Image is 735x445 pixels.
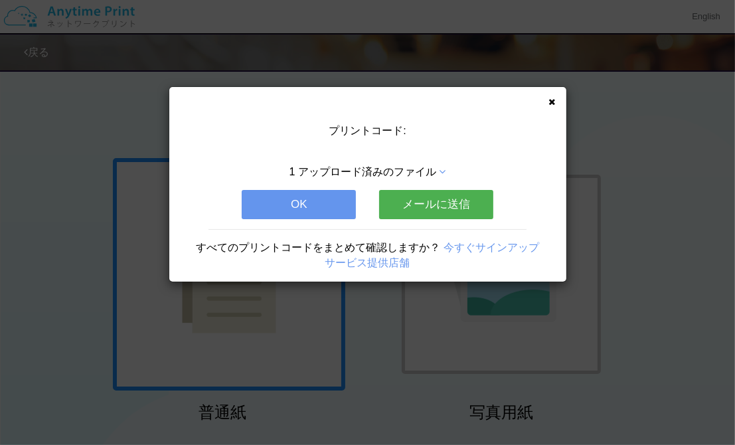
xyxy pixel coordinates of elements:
span: すべてのプリントコードをまとめて確認しますか？ [196,242,440,253]
a: 今すぐサインアップ [444,242,539,253]
a: サービス提供店舗 [325,257,410,268]
button: OK [242,190,356,219]
span: 1 アップロード済みのファイル [289,166,436,177]
span: プリントコード: [329,125,406,136]
button: メールに送信 [379,190,493,219]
